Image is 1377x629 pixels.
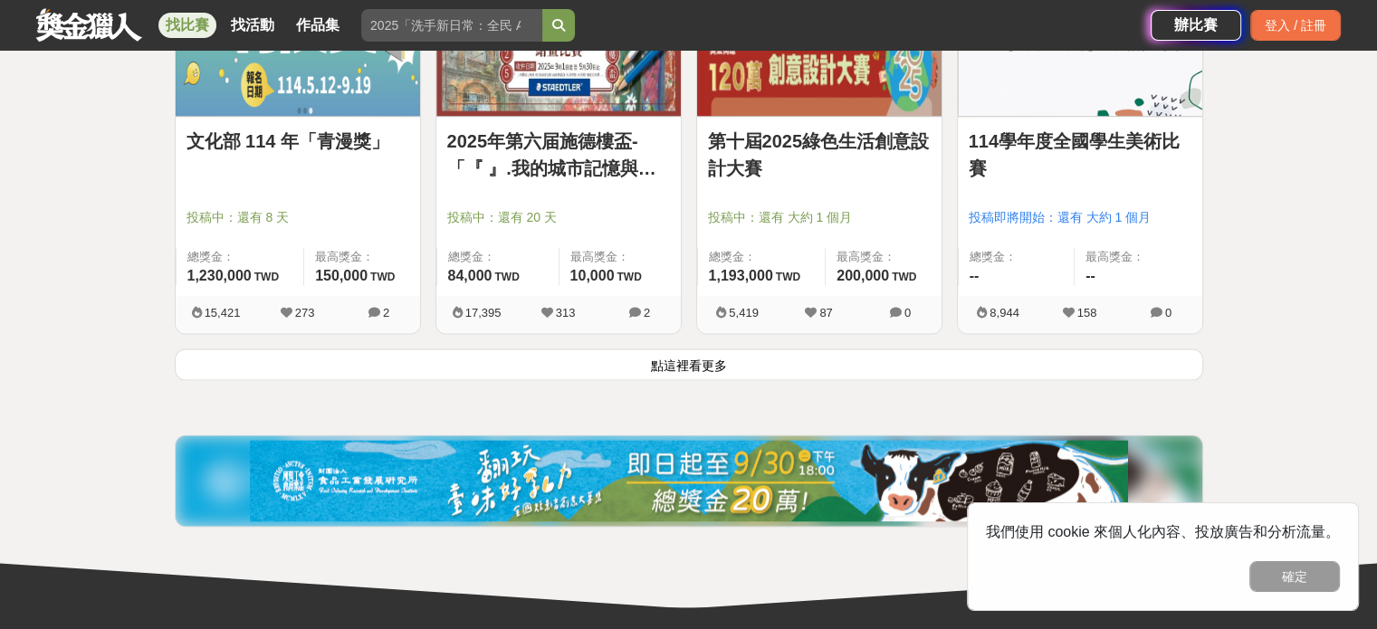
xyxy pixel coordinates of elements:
[289,13,347,38] a: 作品集
[969,208,1191,227] span: 投稿即將開始：還有 大約 1 個月
[837,248,930,266] span: 最高獎金：
[361,9,542,42] input: 2025「洗手新日常：全民 ALL IN」洗手歌全台徵選
[447,128,670,182] a: 2025年第六届施德樓盃-「『 』.我的城市記憶與鄉愁」繪畫比賽
[186,128,409,155] a: 文化部 114 年「青漫獎」
[837,268,889,283] span: 200,000
[970,248,1064,266] span: 總獎金：
[447,208,670,227] span: 投稿中：還有 20 天
[969,128,1191,182] a: 114學年度全國學生美術比賽
[776,271,800,283] span: TWD
[448,248,548,266] span: 總獎金：
[556,306,576,319] span: 313
[158,13,216,38] a: 找比賽
[1165,306,1171,319] span: 0
[617,271,641,283] span: TWD
[250,440,1128,521] img: 0721bdb2-86f1-4b3e-8aa4-d67e5439bccf.jpg
[729,306,759,319] span: 5,419
[370,271,395,283] span: TWD
[224,13,282,38] a: 找活動
[986,524,1340,539] span: 我們使用 cookie 來個人化內容、投放廣告和分析流量。
[205,306,241,319] span: 15,421
[383,306,389,319] span: 2
[892,271,916,283] span: TWD
[1249,561,1340,592] button: 確定
[187,268,252,283] span: 1,230,000
[494,271,519,283] span: TWD
[570,248,670,266] span: 最高獎金：
[1077,306,1097,319] span: 158
[644,306,650,319] span: 2
[1151,10,1241,41] a: 辦比賽
[465,306,502,319] span: 17,395
[254,271,279,283] span: TWD
[1085,268,1095,283] span: --
[315,268,368,283] span: 150,000
[709,268,773,283] span: 1,193,000
[819,306,832,319] span: 87
[186,208,409,227] span: 投稿中：還有 8 天
[708,208,931,227] span: 投稿中：還有 大約 1 個月
[990,306,1019,319] span: 8,944
[709,248,815,266] span: 總獎金：
[187,248,293,266] span: 總獎金：
[904,306,911,319] span: 0
[448,268,492,283] span: 84,000
[970,268,980,283] span: --
[570,268,615,283] span: 10,000
[295,306,315,319] span: 273
[1085,248,1191,266] span: 最高獎金：
[175,348,1203,380] button: 點這裡看更多
[1250,10,1341,41] div: 登入 / 註冊
[708,128,931,182] a: 第十屆2025綠色生活創意設計大賽
[315,248,408,266] span: 最高獎金：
